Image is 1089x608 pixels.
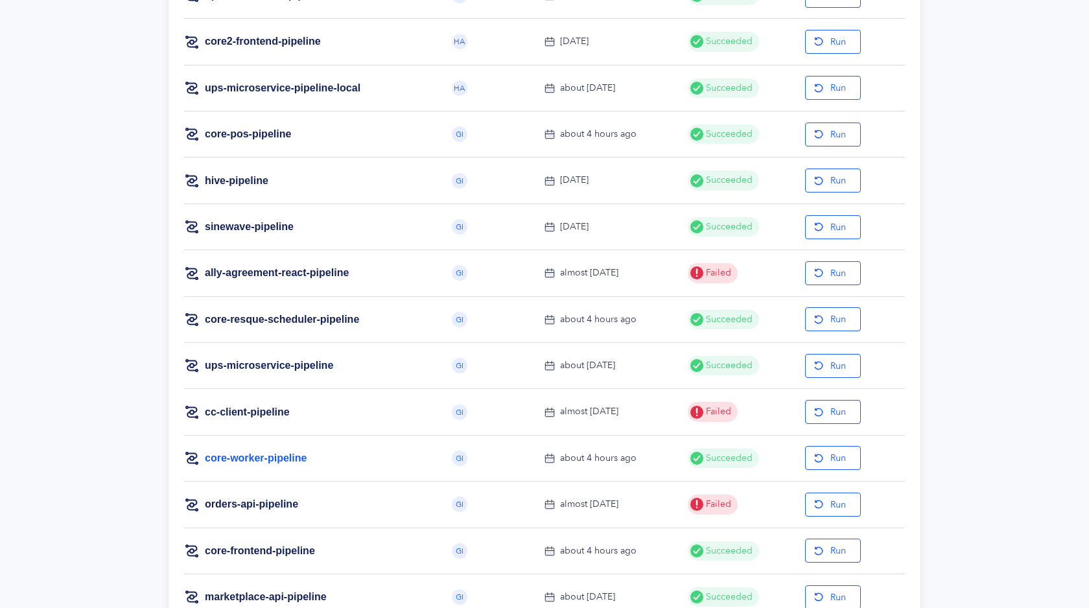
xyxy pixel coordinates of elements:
a: ally-agreement-react-pipeline [205,266,349,280]
span: GI [456,269,463,277]
span: Succeeded [703,451,753,465]
a: core-resque-scheduler-pipeline [205,312,359,327]
span: Failed [703,497,731,511]
button: Run [805,307,861,331]
span: Succeeded [703,312,753,327]
span: GI [456,362,463,369]
div: about 4 hours ago [560,451,637,465]
a: orders-api-pipeline [205,497,298,511]
button: Run [805,539,861,563]
span: GI [456,177,463,185]
span: Succeeded [703,220,753,234]
div: almost [DATE] [560,497,618,511]
span: GI [456,454,463,462]
div: [DATE] [560,34,589,49]
button: Run [805,493,861,517]
a: core-worker-pipeline [205,451,307,465]
button: Run [805,76,861,100]
a: ups-microservice-pipeline [205,358,333,373]
div: about 4 hours ago [560,312,637,327]
span: Failed [703,404,731,419]
button: Run [805,354,861,378]
span: Failed [703,266,731,280]
a: ups-microservice-pipeline-local [205,81,360,95]
span: Succeeded [703,34,753,49]
span: GI [456,408,463,416]
span: Succeeded [703,81,753,95]
span: GI [456,547,463,555]
span: GI [456,316,463,323]
div: [DATE] [560,173,589,187]
div: about [DATE] [560,358,615,373]
button: Run [805,446,861,470]
button: Run [805,215,861,239]
a: cc-client-pipeline [205,405,290,419]
span: Succeeded [703,590,753,604]
div: about 4 hours ago [560,127,637,141]
a: hive-pipeline [205,174,268,188]
button: Run [805,30,861,54]
div: about [DATE] [560,81,615,95]
span: GI [456,500,463,508]
span: GI [456,130,463,138]
a: marketplace-api-pipeline [205,590,327,604]
a: sinewave-pipeline [205,220,294,234]
span: HA [454,38,465,45]
button: Run [805,261,861,285]
button: Run [805,400,861,424]
button: Run [805,123,861,146]
div: almost [DATE] [560,266,618,280]
div: almost [DATE] [560,404,618,419]
span: Succeeded [703,358,753,373]
span: HA [454,84,465,92]
span: GI [456,593,463,601]
button: Run [805,169,861,193]
span: Succeeded [703,127,753,141]
div: [DATE] [560,220,589,234]
div: about [DATE] [560,590,615,604]
a: core2-frontend-pipeline [205,34,321,49]
span: Succeeded [703,544,753,558]
span: Succeeded [703,173,753,187]
a: core-pos-pipeline [205,127,291,141]
a: core-frontend-pipeline [205,544,315,558]
span: GI [456,223,463,231]
div: about 4 hours ago [560,544,637,558]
